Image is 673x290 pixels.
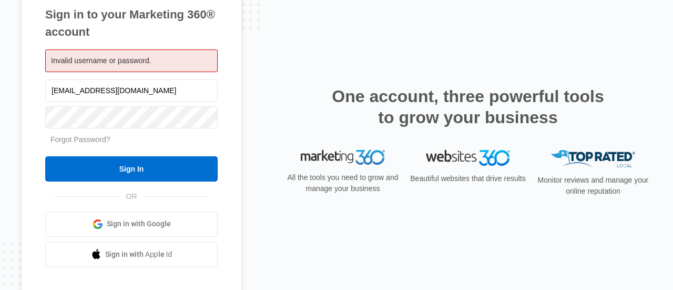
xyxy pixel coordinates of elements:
img: Top Rated Local [551,150,635,167]
p: Monitor reviews and manage your online reputation [534,175,652,197]
h2: One account, three powerful tools to grow your business [329,86,607,128]
p: Beautiful websites that drive results [409,173,527,184]
span: Sign in with Apple Id [105,249,172,260]
img: Websites 360 [426,150,510,165]
span: Invalid username or password. [51,56,151,65]
img: Marketing 360 [301,150,385,165]
a: Sign in with Google [45,212,218,237]
input: Sign In [45,156,218,182]
span: OR [119,191,145,202]
input: Email [45,79,218,102]
p: All the tools you need to grow and manage your business [284,172,402,194]
a: Forgot Password? [50,135,110,144]
h1: Sign in to your Marketing 360® account [45,6,218,41]
a: Sign in with Apple Id [45,242,218,267]
span: Sign in with Google [107,218,171,229]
